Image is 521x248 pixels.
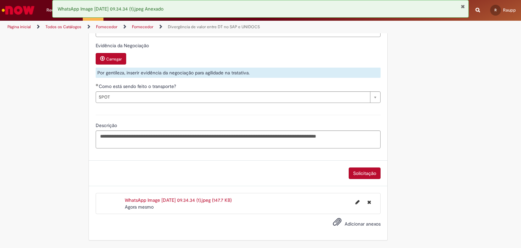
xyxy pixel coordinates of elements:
[58,6,163,12] span: WhatsApp Image [DATE] 09.34.34 (1).jpeg Anexado
[345,221,381,227] span: Adicionar anexos
[96,84,99,86] span: Obrigatório Preenchido
[349,167,381,179] button: Solicitação
[351,197,364,208] button: Editar nome de arquivo WhatsApp Image 2025-09-29 at 09.34.34 (1).jpeg
[46,7,70,14] span: Requisições
[96,68,381,78] div: Por gentileza, inserir evidência da negociação para agilidade na tratativa.
[331,216,343,231] button: Adicionar anexos
[168,24,260,30] a: Divergência de valor entre DT no SAP e UNIDOCS
[96,42,150,49] span: Evidência da Negociação
[132,24,153,30] a: Fornecedor
[7,24,31,30] a: Página inicial
[1,3,36,17] img: ServiceNow
[503,7,516,13] span: Raupp
[96,53,126,65] button: Carregar anexo de Evidência da Negociação
[99,92,367,103] span: SPOT
[363,197,375,208] button: Excluir WhatsApp Image 2025-09-29 at 09.34.34 (1).jpeg
[5,21,342,33] ul: Trilhas de página
[45,24,81,30] a: Todos os Catálogos
[96,130,381,149] textarea: Descrição
[96,122,118,128] span: Descrição
[106,56,122,62] small: Carregar
[99,83,177,89] span: Como está sendo feito o transporte?
[125,197,232,203] a: WhatsApp Image [DATE] 09.34.34 (1).jpeg (147.7 KB)
[125,204,154,210] span: Agora mesmo
[461,4,465,9] button: Fechar Notificação
[96,24,117,30] a: Fornecedor
[495,8,497,12] span: R
[125,204,154,210] time: 29/09/2025 11:27:22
